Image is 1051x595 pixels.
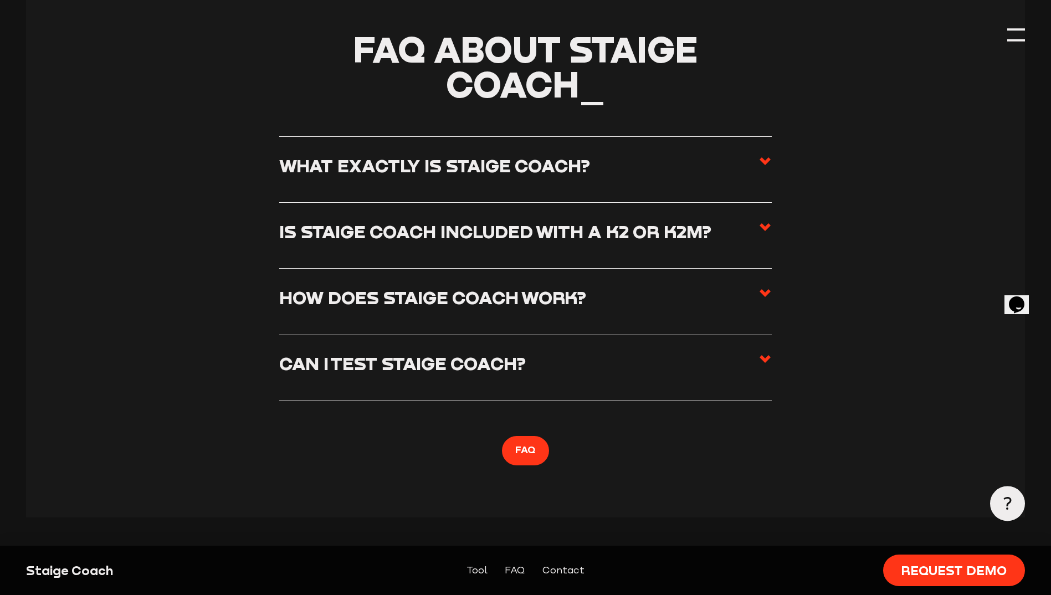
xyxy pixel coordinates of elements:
[542,563,585,578] a: Contact
[883,555,1025,586] a: Request Demo
[279,220,711,242] h3: Is Staige Coach included with a K2 or K2M?
[279,286,586,308] h3: How does Staige Coach work?
[466,563,488,578] a: Tool
[1004,281,1040,314] iframe: chat widget
[353,27,561,70] span: FAQ about
[446,27,698,105] span: Staige Coach_
[26,562,266,579] div: Staige Coach
[515,442,535,458] span: FAQ
[279,352,526,374] h3: Can I test Staige Coach?
[279,155,590,176] h3: What exactly is Staige Coach?
[502,436,549,465] a: FAQ
[505,563,525,578] a: FAQ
